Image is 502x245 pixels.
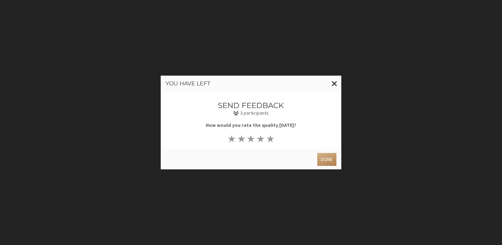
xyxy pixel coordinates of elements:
button: Close modal [328,76,341,92]
button: ★ [236,134,246,144]
button: ★ [246,134,256,144]
button: ★ [227,134,237,144]
button: ★ [266,134,275,144]
h3: Send feedback [184,101,318,109]
button: ★ [256,134,266,144]
p: 3 participants [184,109,318,117]
button: Done [317,153,336,166]
b: How would you rate the quality [DATE]? [206,122,296,128]
h3: You have left [166,81,336,87]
